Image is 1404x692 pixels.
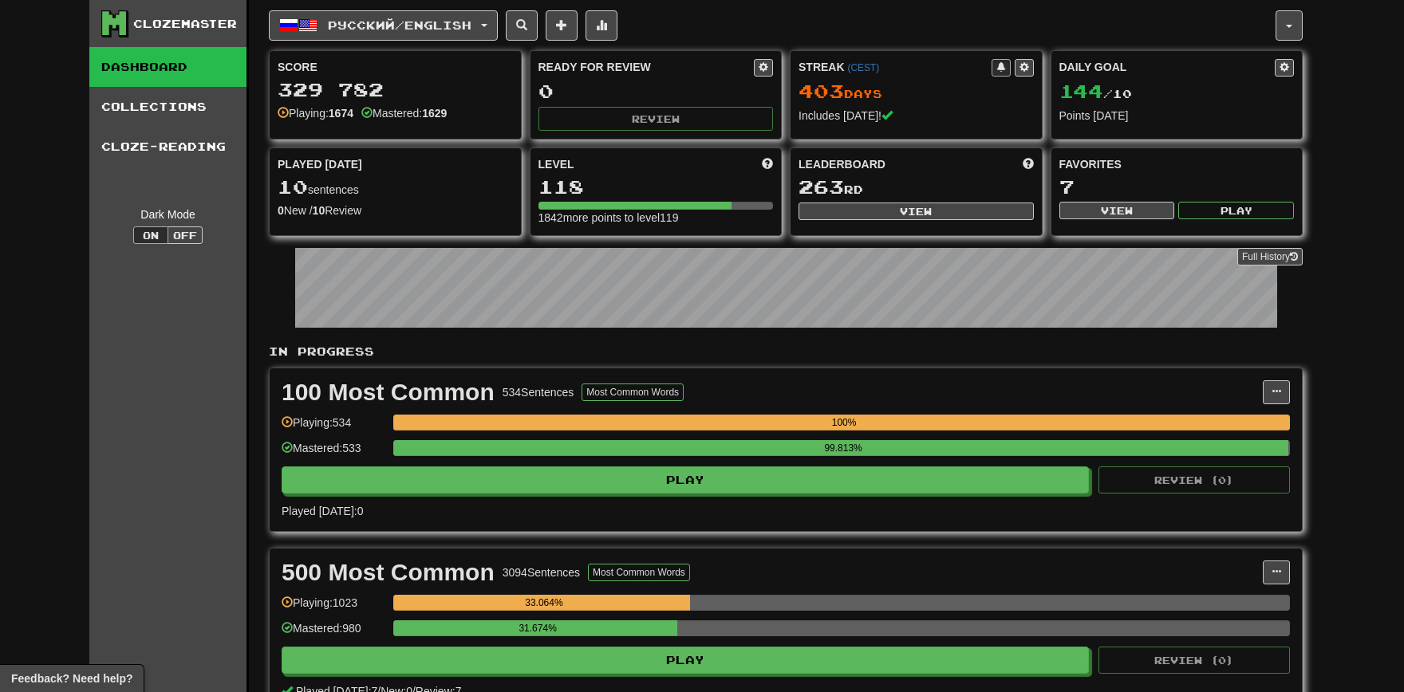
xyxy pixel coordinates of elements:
[278,202,513,218] div: New / Review
[799,80,844,102] span: 403
[278,177,513,198] div: sentences
[133,16,237,32] div: Clozemaster
[278,105,353,121] div: Playing:
[282,595,385,621] div: Playing: 1023
[101,206,235,222] div: Dark Mode
[168,226,203,244] button: Off
[1059,108,1295,124] div: Points [DATE]
[398,620,677,636] div: 31.674%
[762,156,773,172] span: Score more points to level up
[586,10,617,41] button: More stats
[282,620,385,647] div: Mastered: 980
[269,10,498,41] button: Русский/English
[282,380,495,404] div: 100 Most Common
[847,62,879,73] a: (CEST)
[538,156,574,172] span: Level
[1059,177,1295,197] div: 7
[133,226,168,244] button: On
[398,440,1288,456] div: 99.813%
[422,107,447,120] strong: 1629
[282,466,1089,493] button: Play
[1178,202,1294,219] button: Play
[799,81,1034,102] div: Day s
[313,204,325,217] strong: 10
[1059,202,1175,219] button: View
[588,564,690,581] button: Most Common Words
[282,415,385,441] div: Playing: 534
[546,10,578,41] button: Add sentence to collection
[1237,248,1303,265] a: Full History
[1059,156,1295,172] div: Favorites
[269,344,1303,360] p: In Progress
[799,108,1034,124] div: Includes [DATE]!
[1059,80,1103,102] span: 144
[799,202,1034,220] button: View
[398,415,1290,431] div: 100%
[278,59,513,75] div: Score
[503,564,580,580] div: 3094 Sentences
[1059,87,1132,100] span: / 10
[398,595,689,611] div: 33.064%
[89,87,246,127] a: Collections
[329,107,353,120] strong: 1674
[361,105,447,121] div: Mastered:
[1059,59,1276,77] div: Daily Goal
[278,80,513,100] div: 329 782
[1098,647,1290,674] button: Review (0)
[538,59,755,75] div: Ready for Review
[282,647,1089,674] button: Play
[278,156,362,172] span: Played [DATE]
[799,59,992,75] div: Streak
[328,18,471,32] span: Русский / English
[282,560,495,584] div: 500 Most Common
[282,440,385,466] div: Mastered: 533
[1023,156,1034,172] span: This week in points, UTC
[538,210,774,226] div: 1842 more points to level 119
[278,204,284,217] strong: 0
[282,505,363,517] span: Played [DATE]: 0
[503,384,574,400] div: 534 Sentences
[538,107,774,131] button: Review
[538,81,774,101] div: 0
[538,177,774,197] div: 118
[799,175,844,198] span: 263
[278,175,308,198] span: 10
[89,47,246,87] a: Dashboard
[582,383,684,401] button: Most Common Words
[11,670,132,686] span: Open feedback widget
[89,127,246,167] a: Cloze-Reading
[799,156,885,172] span: Leaderboard
[506,10,538,41] button: Search sentences
[799,177,1034,198] div: rd
[1098,466,1290,493] button: Review (0)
